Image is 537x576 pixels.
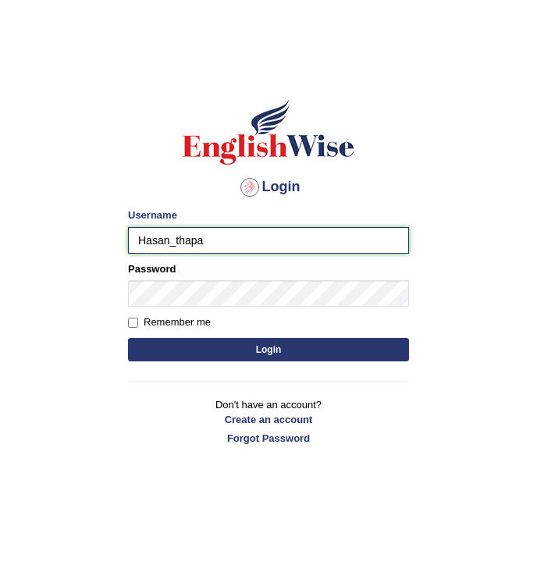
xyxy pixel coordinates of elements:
[180,97,357,167] img: Logo of English Wise sign in for intelligent practice with AI
[128,208,177,222] label: Username
[128,397,409,446] p: Don't have an account?
[128,338,409,361] button: Login
[128,175,409,200] h4: Login
[128,261,176,276] label: Password
[128,412,409,427] a: Create an account
[128,431,409,446] a: Forgot Password
[128,315,211,330] label: Remember me
[128,318,138,328] input: Remember me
